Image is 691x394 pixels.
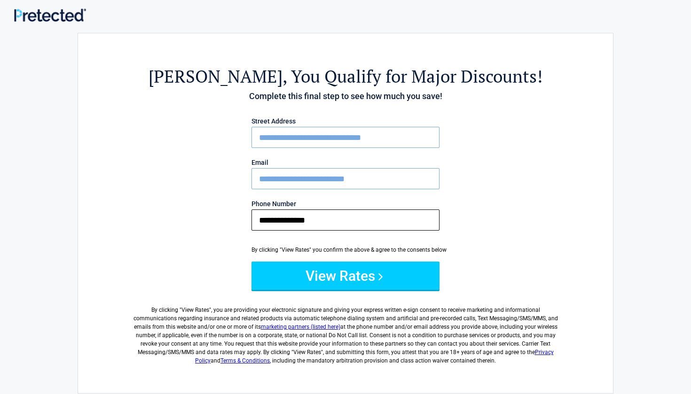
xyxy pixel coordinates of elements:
a: Terms & Conditions [220,357,270,364]
label: Phone Number [251,201,440,207]
label: Street Address [251,118,440,124]
span: [PERSON_NAME] [149,65,283,88]
div: By clicking "View Rates" you confirm the above & agree to the consents below [251,246,440,254]
a: marketing partners (listed here) [261,324,340,330]
label: Email [251,159,440,166]
button: View Rates [251,262,440,290]
label: By clicking " ", you are providing your electronic signature and giving your express written e-si... [130,298,561,365]
h2: , You Qualify for Major Discounts! [130,65,561,88]
h4: Complete this final step to see how much you save! [130,90,561,102]
span: View Rates [181,307,209,313]
img: Main Logo [14,8,86,22]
